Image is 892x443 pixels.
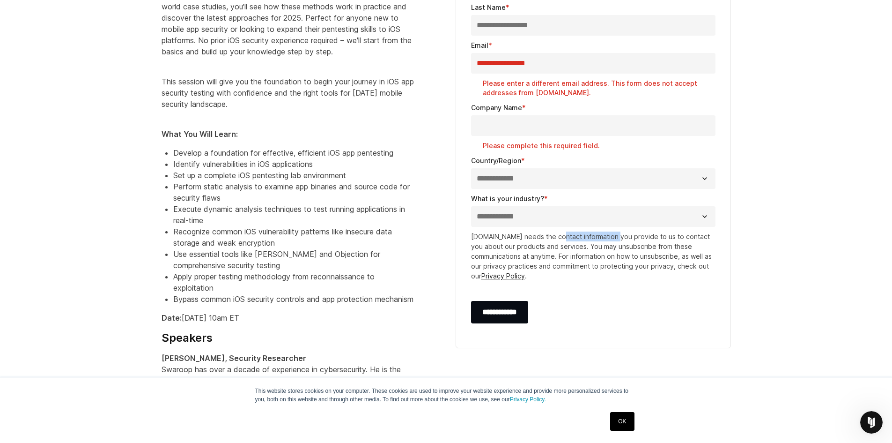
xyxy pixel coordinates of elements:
[173,271,414,293] li: Apply proper testing methodology from reconnaissance to exploitation
[162,129,238,139] strong: What You Will Learn:
[483,141,715,150] label: Please complete this required field.
[481,272,525,280] a: Privacy Policy
[255,387,637,404] p: This website stores cookies on your computer. These cookies are used to improve your website expe...
[162,313,182,323] strong: Date:
[162,353,414,443] p: Swaroop has over a decade of experience in cybersecurity. He is the author of the book Learning i...
[173,248,414,271] li: Use essential tools like [PERSON_NAME] and Objection for comprehensive security testing
[471,157,521,165] span: Country/Region
[173,147,414,158] li: Develop a foundation for effective, efficient iOS app pentesting
[173,181,414,203] li: Perform static analysis to examine app binaries and source code for security flaws
[510,396,546,403] a: Privacy Policy.
[162,77,414,109] span: This session will give you the foundation to begin your journey in iOS app security testing with ...
[471,41,488,49] span: Email
[471,232,715,281] p: [DOMAIN_NAME] needs the contact information you provide to us to contact you about our products a...
[162,353,306,363] strong: [PERSON_NAME], Security Researcher
[173,203,414,226] li: Execute dynamic analysis techniques to test running applications in real-time
[173,293,414,305] li: Bypass common iOS security controls and app protection mechanism
[610,412,634,431] a: OK
[173,158,414,170] li: Identify vulnerabilities in iOS applications
[471,195,544,203] span: What is your industry?
[162,312,414,323] p: [DATE] 10am ET
[483,79,715,98] label: Please enter a different email address. This form does not accept addresses from [DOMAIN_NAME].
[860,411,883,434] iframe: Intercom live chat
[162,331,414,345] h4: Speakers
[173,226,414,248] li: Recognize common iOS vulnerability patterns like insecure data storage and weak encryption
[173,170,414,181] li: Set up a complete iOS pentesting lab environment
[471,3,506,11] span: Last Name
[471,104,522,112] span: Company Name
